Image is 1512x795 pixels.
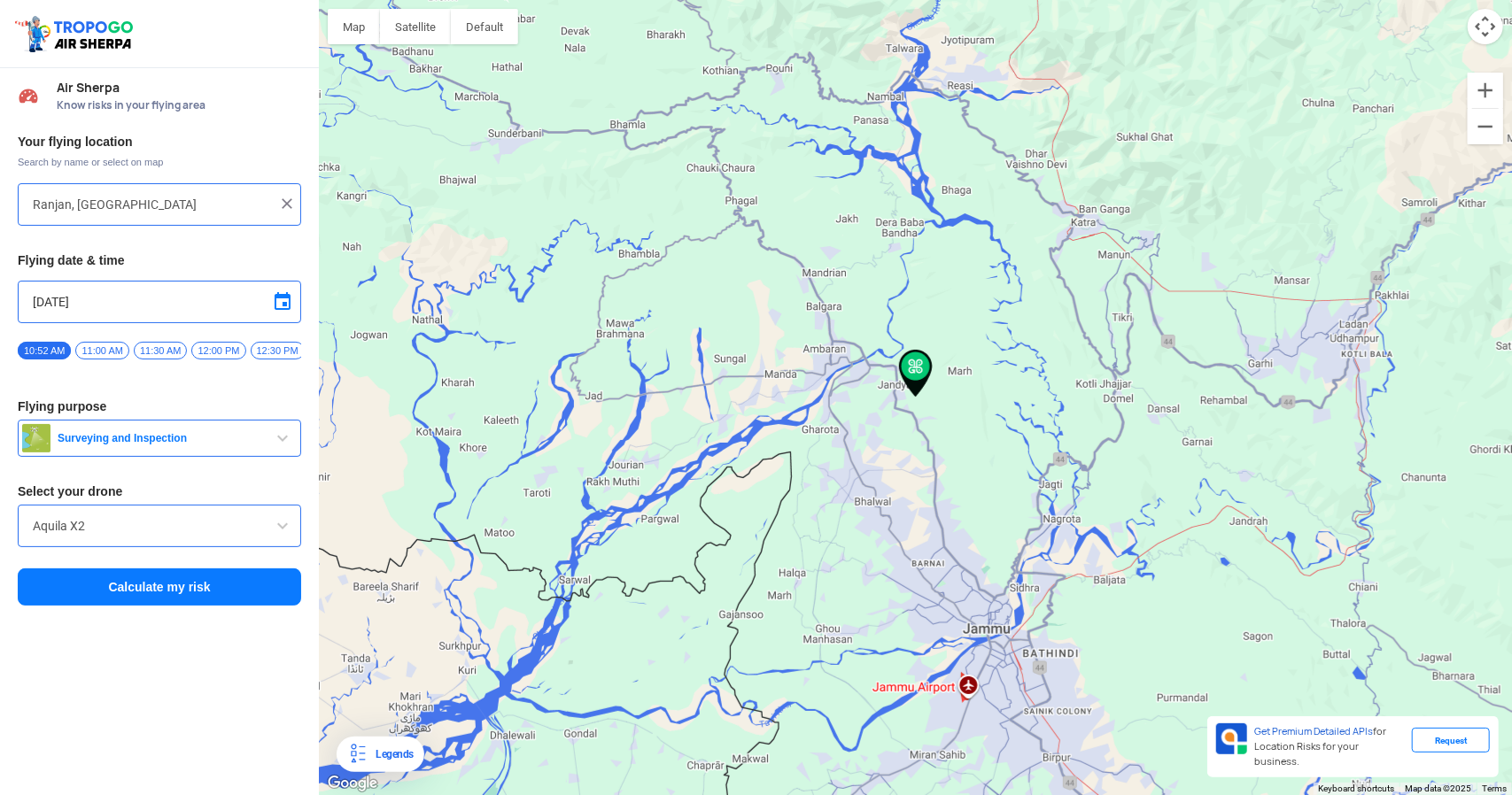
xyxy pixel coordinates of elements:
[1247,723,1412,770] div: for Location Risks for your business.
[18,400,301,413] h3: Flying purpose
[191,342,245,359] span: 12:00 PM
[18,135,301,148] h3: Your flying location
[1468,109,1503,144] button: Zoom out
[18,155,301,169] span: Search by name or select on map
[1254,725,1373,737] span: Get Premium Detailed APIs
[328,9,380,44] button: Show street map
[33,194,273,215] input: Search your flying location
[251,342,305,359] span: 12:30 PM
[1482,783,1507,793] a: Terms
[75,342,128,359] span: 11:00 AM
[1468,9,1503,44] button: Map camera controls
[323,772,382,795] a: Open this area in Google Maps (opens a new window)
[368,744,414,765] div: Legends
[323,772,382,795] img: Google
[18,254,301,266] h3: Flying date & time
[347,744,368,765] img: Legends
[1405,783,1471,793] span: Map data ©2025
[50,431,272,445] span: Surveying and Inspection
[18,85,39,106] img: Risk Scores
[1468,73,1503,108] button: Zoom in
[1412,728,1490,753] div: Request
[1216,723,1247,754] img: Premium APIs
[57,98,301,112] span: Know risks in your flying area
[33,291,286,313] input: Select Date
[134,342,187,359] span: 11:30 AM
[278,195,296,212] img: ic_close.png
[33,515,286,536] input: Search by name or Brand
[22,424,50,452] img: survey.png
[18,342,71,359] span: 10:52 AM
[57,81,301,95] span: Air Sherpa
[13,13,139,54] img: ic_tgdronemaps.svg
[380,9,451,44] button: Show satellite imagery
[18,568,301,606] button: Calculate my risk
[18,420,301,457] button: Surveying and Inspection
[18,485,301,498] h3: Select your drone
[1318,783,1394,795] button: Keyboard shortcuts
